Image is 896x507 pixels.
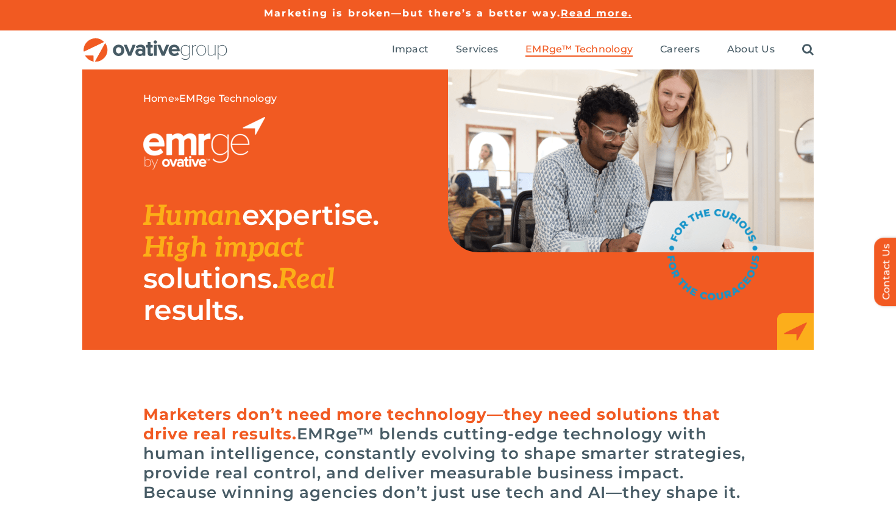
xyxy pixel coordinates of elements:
a: Impact [392,43,428,57]
img: EMRge Landing Page Header Image [448,69,814,252]
a: Marketing is broken—but there’s a better way. [264,7,561,19]
nav: Menu [392,30,814,69]
span: Marketers don’t need more technology—they need solutions that drive real results. [143,405,720,444]
span: » [143,93,277,105]
a: Careers [660,43,700,57]
h6: EMRge™ blends cutting-edge technology with human intelligence, constantly evolving to shape smart... [143,405,753,502]
a: OG_Full_horizontal_RGB [82,37,229,48]
span: Real [278,263,335,297]
span: EMRge Technology [179,93,277,104]
a: About Us [727,43,775,57]
a: Search [802,43,814,57]
img: EMRGE_RGB_wht [143,117,265,169]
a: EMRge™ Technology [525,43,633,57]
a: Home [143,93,174,104]
a: Services [456,43,498,57]
span: EMRge™ Technology [525,43,633,55]
span: High impact [143,231,304,265]
span: expertise. [242,197,379,232]
span: Careers [660,43,700,55]
span: About Us [727,43,775,55]
span: Human [143,199,242,233]
img: EMRge_HomePage_Elements_Arrow Box [777,313,814,350]
span: Services [456,43,498,55]
a: Read more. [561,7,632,19]
span: results. [143,292,244,327]
span: solutions. [143,261,278,296]
span: Impact [392,43,428,55]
